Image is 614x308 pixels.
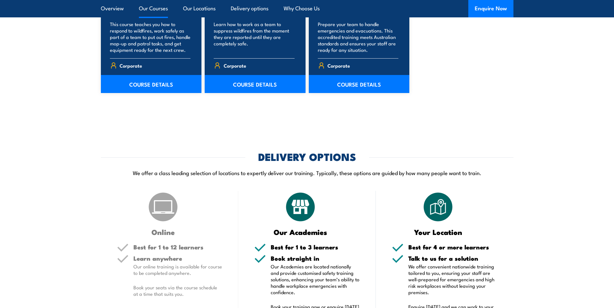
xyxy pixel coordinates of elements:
[318,21,399,53] p: Prepare your team to handle emergencies and evacuations. This accredited training meets Australia...
[133,244,222,250] h5: Best for 1 to 12 learners
[271,244,360,250] h5: Best for 1 to 3 learners
[133,284,222,297] p: Book your seats via the course schedule at a time that suits you.
[254,228,347,236] h3: Our Academies
[271,255,360,261] h5: Book straight in
[392,228,484,236] h3: Your Location
[408,255,497,261] h5: Talk to us for a solution
[120,61,142,70] span: Corporate
[133,255,222,261] h5: Learn anywhere
[408,244,497,250] h5: Best for 4 or more learners
[271,263,360,295] p: Our Academies are located nationally and provide customised safety training solutions, enhancing ...
[214,21,295,53] p: Learn how to work as a team to suppress wildfires from the moment they are reported until they ar...
[327,61,350,70] span: Corporate
[133,263,222,276] p: Our online training is available for course to be completed anywhere.
[117,228,210,236] h3: Online
[258,152,356,161] h2: DELIVERY OPTIONS
[101,75,202,93] a: COURSE DETAILS
[101,169,513,176] p: We offer a class leading selection of locations to expertly deliver our training. Typically, thes...
[224,61,246,70] span: Corporate
[110,21,191,53] p: This course teaches you how to respond to wildfires, work safely as part of a team to put out fir...
[408,263,497,295] p: We offer convenient nationwide training tailored to you, ensuring your staff are well-prepared fo...
[205,75,306,93] a: COURSE DETAILS
[309,75,410,93] a: COURSE DETAILS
